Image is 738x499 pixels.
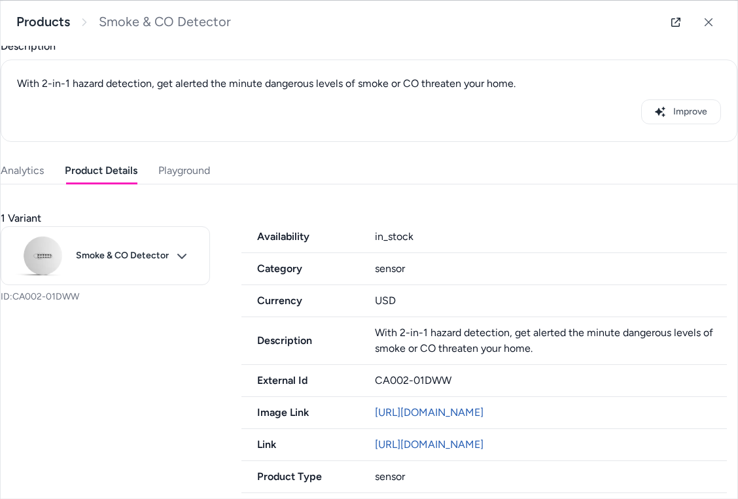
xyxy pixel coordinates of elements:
[375,261,727,277] div: sensor
[641,99,721,124] button: Improve
[241,229,359,245] span: Availability
[1,290,210,303] p: ID: CA002-01DWW
[17,76,721,92] p: With 2-in-1 hazard detection, get alerted the minute dangerous levels of smoke or CO threaten you...
[375,469,727,485] div: sensor
[375,325,727,356] p: With 2-in-1 hazard detection, get alerted the minute dangerous levels of smoke or CO threaten you...
[241,437,359,453] span: Link
[16,14,70,30] a: Products
[375,229,727,245] div: in_stock
[65,158,137,184] button: Product Details
[241,261,359,277] span: Category
[375,438,483,451] a: [URL][DOMAIN_NAME]
[241,293,359,309] span: Currency
[375,373,727,388] div: CA002-01DWW
[241,333,359,349] span: Description
[1,158,44,184] button: Analytics
[76,250,169,262] span: Smoke & CO Detector
[158,158,210,184] button: Playground
[375,293,727,309] div: USD
[16,14,231,30] nav: breadcrumb
[1,39,737,54] span: Description
[1,226,210,285] button: Smoke & CO Detector
[241,469,359,485] span: Product Type
[375,406,483,419] a: [URL][DOMAIN_NAME]
[1,211,41,226] span: 1 Variant
[241,405,359,421] span: Image Link
[16,230,68,282] img: Smoke.png
[99,14,231,30] span: Smoke & CO Detector
[241,373,359,388] span: External Id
